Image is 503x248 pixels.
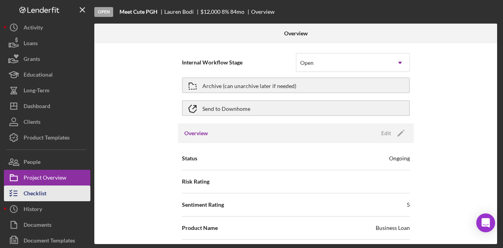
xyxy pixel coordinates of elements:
[182,59,296,66] span: Internal Workflow Stage
[376,127,408,139] button: Edit
[4,98,90,114] button: Dashboard
[182,154,197,162] span: Status
[24,67,53,85] div: Educational
[24,35,38,53] div: Loans
[94,7,113,17] div: Open
[24,83,50,100] div: Long-Term
[300,60,314,66] div: Open
[230,9,244,15] div: 84 mo
[222,9,229,15] div: 8 %
[4,217,90,233] button: Documents
[182,77,410,93] button: Archive (can unarchive later if needed)
[376,224,410,232] div: Business Loan
[164,9,200,15] div: Lauren Bodi
[24,217,51,235] div: Documents
[4,20,90,35] button: Activity
[4,201,90,217] button: History
[24,154,40,172] div: People
[24,51,40,69] div: Grants
[4,83,90,98] button: Long-Term
[284,30,308,37] b: Overview
[407,201,410,209] div: 5
[381,127,391,139] div: Edit
[4,186,90,201] button: Checklist
[4,51,90,67] button: Grants
[4,170,90,186] button: Project Overview
[182,224,218,232] span: Product Name
[182,178,209,186] span: Risk Rating
[200,8,220,15] span: $12,000
[24,201,42,219] div: History
[4,154,90,170] button: People
[184,129,208,137] h3: Overview
[202,78,296,92] div: Archive (can unarchive later if needed)
[24,98,50,116] div: Dashboard
[202,101,250,115] div: Send to Downhome
[4,35,90,51] button: Loans
[182,201,224,209] span: Sentiment Rating
[24,170,66,187] div: Project Overview
[24,186,46,203] div: Checklist
[24,20,43,37] div: Activity
[24,114,40,132] div: Clients
[4,114,90,130] button: Clients
[389,154,410,162] div: Ongoing
[4,130,90,145] button: Product Templates
[251,9,275,15] div: Overview
[4,67,90,83] button: Educational
[24,130,70,147] div: Product Templates
[119,9,158,15] b: Meet Cute PGH
[182,100,410,116] button: Send to Downhome
[476,213,495,232] div: Open Intercom Messenger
